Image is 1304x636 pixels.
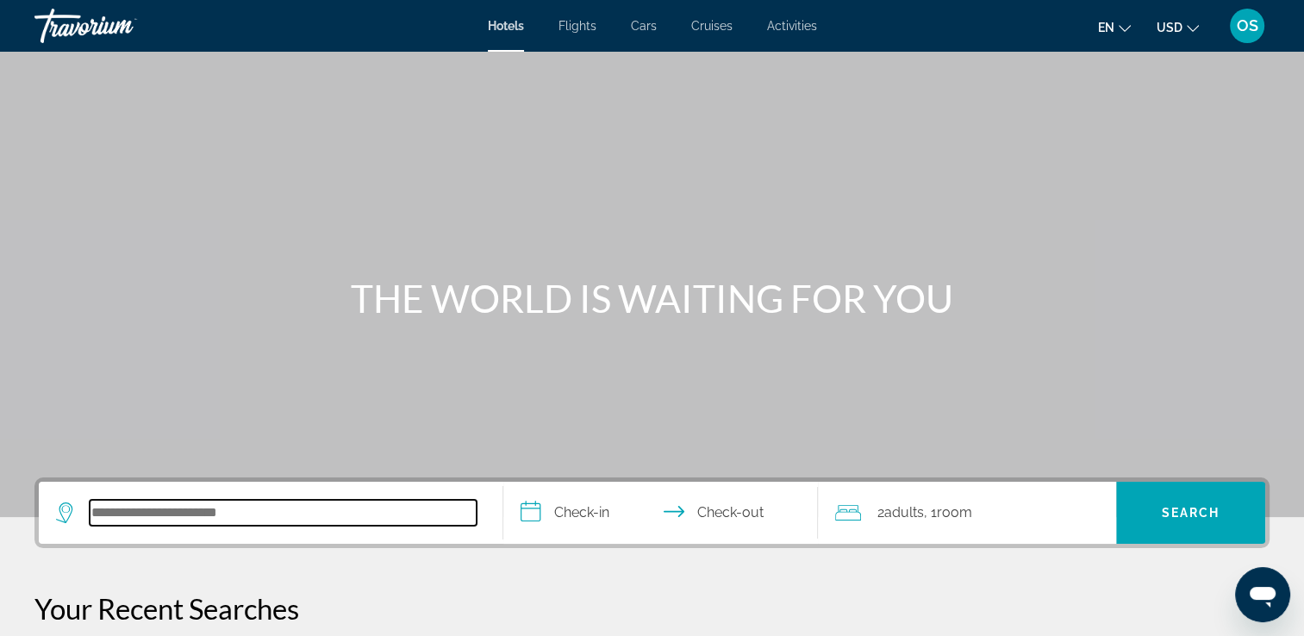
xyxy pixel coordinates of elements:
[1235,567,1290,622] iframe: Schaltfläche zum Öffnen des Messaging-Fensters
[558,19,596,33] a: Flights
[1225,8,1270,44] button: User Menu
[877,501,923,525] span: 2
[1116,482,1265,544] button: Search
[936,504,971,521] span: Room
[883,504,923,521] span: Adults
[39,482,1265,544] div: Search widget
[1157,15,1199,40] button: Change currency
[1157,21,1182,34] span: USD
[1162,506,1220,520] span: Search
[767,19,817,33] a: Activities
[503,482,819,544] button: Select check in and out date
[1098,21,1114,34] span: en
[1237,17,1258,34] span: OS
[488,19,524,33] a: Hotels
[691,19,733,33] a: Cruises
[329,276,976,321] h1: THE WORLD IS WAITING FOR YOU
[34,591,1270,626] p: Your Recent Searches
[34,3,207,48] a: Travorium
[90,500,477,526] input: Search hotel destination
[818,482,1116,544] button: Travelers: 2 adults, 0 children
[631,19,657,33] a: Cars
[1098,15,1131,40] button: Change language
[923,501,971,525] span: , 1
